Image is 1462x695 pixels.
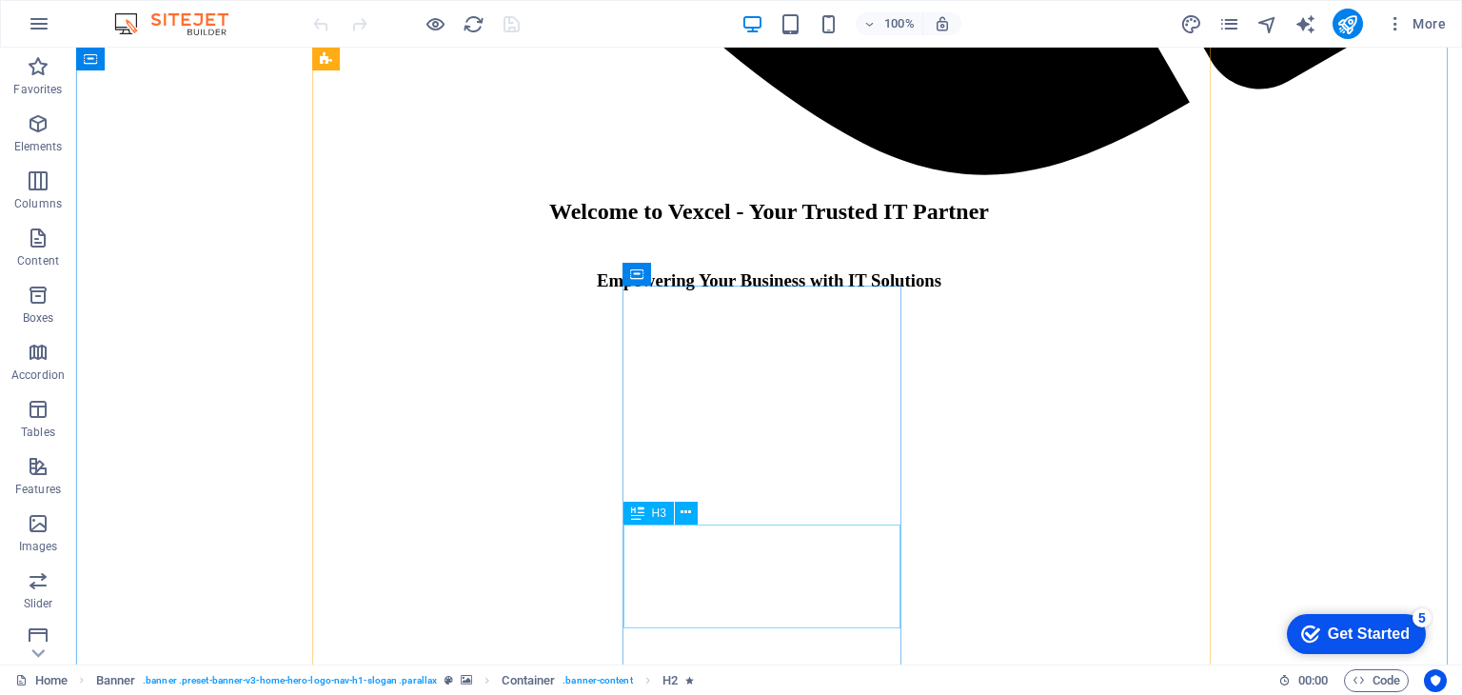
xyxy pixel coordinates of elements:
h6: 100% [884,12,915,35]
p: Images [19,539,58,554]
span: H3 [652,507,666,519]
p: Content [17,253,59,268]
button: text_generator [1294,12,1317,35]
img: Editor Logo [109,12,252,35]
p: Boxes [23,310,54,326]
button: reload [462,12,484,35]
span: . banner .preset-banner-v3-home-hero-logo-nav-h1-slogan .parallax [143,669,437,692]
span: 00 00 [1298,669,1328,692]
span: Click to select. Double-click to edit [662,669,678,692]
div: Get Started 5 items remaining, 0% complete [15,10,154,50]
p: Accordion [11,367,65,383]
button: navigator [1256,12,1279,35]
nav: breadcrumb [96,669,695,692]
p: Tables [21,425,55,440]
button: pages [1218,12,1241,35]
div: Get Started [56,21,138,38]
i: AI Writer [1294,13,1316,35]
button: Code [1344,669,1409,692]
i: This element is a customizable preset [445,675,453,685]
i: On resize automatically adjust zoom level to fit chosen device. [934,15,951,32]
span: Click to select. Double-click to edit [96,669,136,692]
button: More [1378,9,1453,39]
button: 100% [856,12,923,35]
span: Code [1353,669,1400,692]
span: . banner-content [563,669,632,692]
i: This element contains a background [461,675,472,685]
i: Reload page [463,13,484,35]
p: Favorites [13,82,62,97]
a: Click to cancel selection. Double-click to open Pages [15,669,68,692]
button: Usercentrics [1424,669,1447,692]
h6: Session time [1278,669,1329,692]
button: publish [1333,9,1363,39]
i: Element contains an animation [685,675,694,685]
p: Columns [14,196,62,211]
div: 5 [141,4,160,23]
p: Elements [14,139,63,154]
span: : [1312,673,1314,687]
span: More [1386,14,1446,33]
p: Features [15,482,61,497]
p: Slider [24,596,53,611]
span: Container [502,669,555,692]
i: Publish [1336,13,1358,35]
button: design [1180,12,1203,35]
